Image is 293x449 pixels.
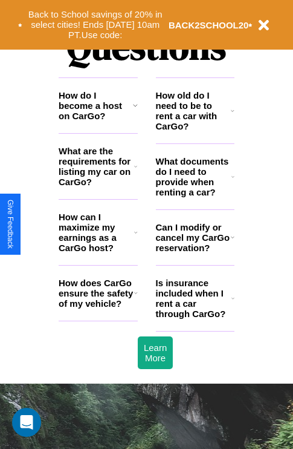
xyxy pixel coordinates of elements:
h3: How can I maximize my earnings as a CarGo host? [59,212,134,253]
h3: What documents do I need to provide when renting a car? [156,156,232,197]
b: BACK2SCHOOL20 [169,20,249,30]
h3: How do I become a host on CarGo? [59,90,133,121]
div: Give Feedback [6,200,14,249]
button: Back to School savings of 20% in select cities! Ends [DATE] 10am PT.Use code: [22,6,169,44]
h3: How old do I need to be to rent a car with CarGo? [156,90,231,131]
h3: Can I modify or cancel my CarGo reservation? [156,222,231,253]
h3: What are the requirements for listing my car on CarGo? [59,146,134,187]
h3: Is insurance included when I rent a car through CarGo? [156,278,231,319]
button: Learn More [138,336,173,369]
h3: How does CarGo ensure the safety of my vehicle? [59,278,134,309]
div: Open Intercom Messenger [12,408,41,437]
